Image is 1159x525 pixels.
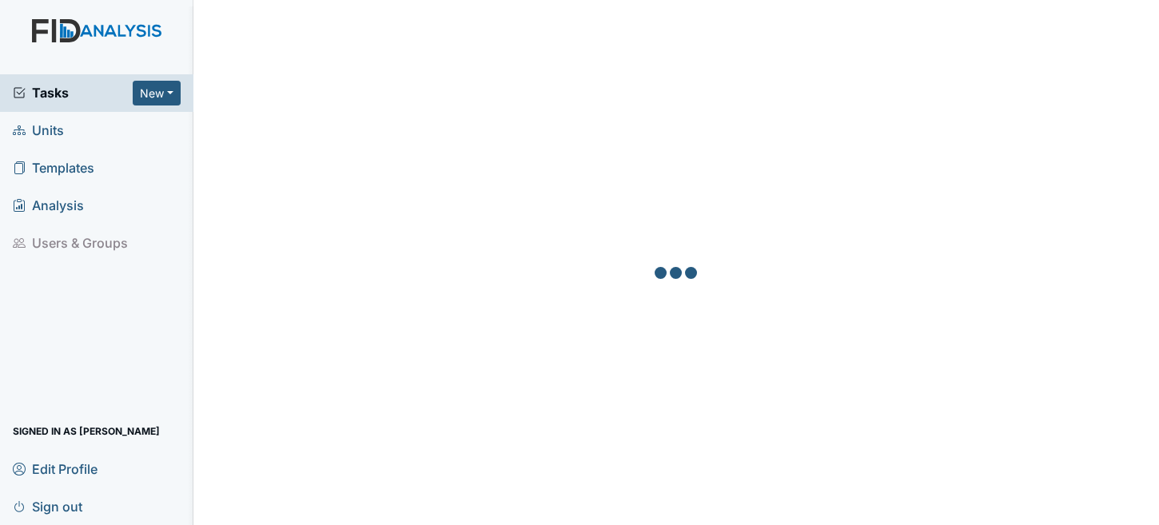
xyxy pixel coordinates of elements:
[13,118,64,143] span: Units
[13,456,98,481] span: Edit Profile
[13,494,82,519] span: Sign out
[13,83,133,102] a: Tasks
[133,81,181,105] button: New
[13,419,160,443] span: Signed in as [PERSON_NAME]
[13,193,84,218] span: Analysis
[13,156,94,181] span: Templates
